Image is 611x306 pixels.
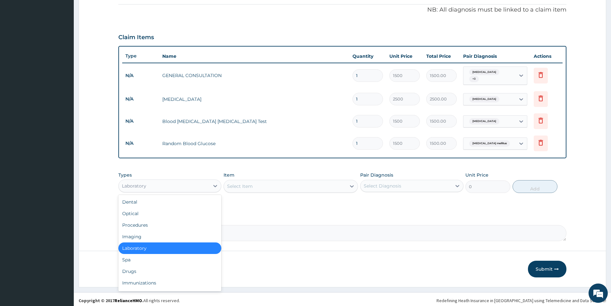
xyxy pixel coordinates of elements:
td: N/A [122,137,159,149]
label: Pair Diagnosis [360,172,393,178]
button: Add [513,180,557,193]
textarea: Type your message and hit 'Enter' [3,175,122,198]
span: We're online! [37,81,89,146]
div: Select Item [227,183,253,189]
td: Random Blood Glucose [159,137,349,150]
label: Comment [118,216,566,222]
label: Item [224,172,234,178]
td: N/A [122,93,159,105]
td: Blood [MEDICAL_DATA] [MEDICAL_DATA] Test [159,115,349,128]
label: Types [118,172,132,178]
div: Others [118,289,221,300]
th: Quantity [349,50,386,63]
div: Select Diagnosis [364,183,401,189]
span: [MEDICAL_DATA] [469,118,499,125]
th: Name [159,50,349,63]
td: [MEDICAL_DATA] [159,93,349,106]
span: + 3 [469,76,479,82]
span: [MEDICAL_DATA] [469,69,499,75]
th: Actions [530,50,563,63]
label: Unit Price [465,172,488,178]
th: Total Price [423,50,460,63]
a: RelianceHMO [115,298,142,303]
th: Type [122,50,159,62]
div: Chat with us now [33,36,108,44]
div: Laboratory [122,183,146,189]
div: Redefining Heath Insurance in [GEOGRAPHIC_DATA] using Telemedicine and Data Science! [437,297,606,304]
div: Spa [118,254,221,266]
button: Submit [528,261,566,277]
img: d_794563401_company_1708531726252_794563401 [12,32,26,48]
strong: Copyright © 2017 . [79,298,143,303]
div: Optical [118,208,221,219]
div: Dental [118,196,221,208]
p: NB: All diagnosis must be linked to a claim item [118,6,566,14]
div: Immunizations [118,277,221,289]
div: Procedures [118,219,221,231]
h3: Claim Items [118,34,154,41]
div: Drugs [118,266,221,277]
div: Minimize live chat window [105,3,121,19]
td: N/A [122,70,159,82]
th: Pair Diagnosis [460,50,530,63]
td: N/A [122,115,159,127]
td: GENERAL CONSULTATION [159,69,349,82]
th: Unit Price [386,50,423,63]
span: [MEDICAL_DATA] [469,96,499,102]
span: [MEDICAL_DATA] mellitus [469,140,510,147]
div: Imaging [118,231,221,242]
div: Laboratory [118,242,221,254]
